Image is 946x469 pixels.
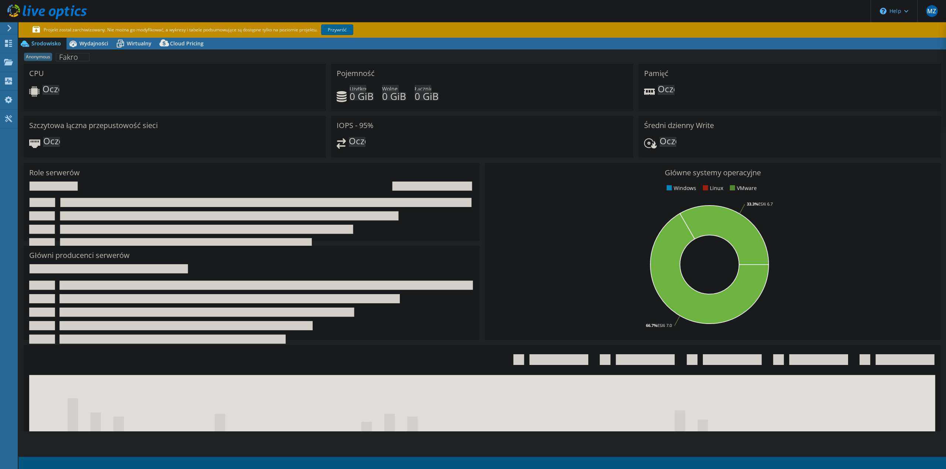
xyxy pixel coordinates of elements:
[33,26,395,34] p: Projekt został zarchiwizowany. Nie można go modyfikować, a wykresy i tabele podsumowujące są dost...
[880,8,887,14] svg: \n
[758,201,773,207] tspan: ESXi 6.7
[646,323,657,328] tspan: 66.7%
[490,169,935,177] h3: Główne systemy operacyjne
[42,85,59,95] span: Oczekuje
[665,184,696,192] li: Windows
[701,184,723,192] li: Linux
[31,40,61,47] span: Środowisko
[926,5,938,17] span: MZ
[350,92,374,100] h4: 0 GiB
[350,85,366,92] span: Użytkownik
[29,169,80,177] h3: Role serwerów
[337,69,375,77] h3: Pojemność
[415,85,431,92] span: Łącznie
[29,69,44,77] h3: CPU
[24,53,52,61] span: Anonymous
[658,85,674,95] span: Oczekuje
[127,40,152,47] span: Wirtualny
[43,137,60,147] span: Oczekuje
[382,92,406,100] h4: 0 GiB
[56,53,89,61] h1: Fakro
[29,251,130,259] h3: Główni producenci serwerów
[660,137,676,147] span: Oczekuje
[337,121,374,130] h3: IOPS - 95%
[170,40,204,47] span: Cloud Pricing
[79,40,108,47] span: Wydajności
[644,69,668,77] h3: Pamięć
[657,323,672,328] tspan: ESXi 7.0
[349,137,365,147] span: Oczekuje
[728,184,757,192] li: VMware
[415,92,439,100] h4: 0 GiB
[29,121,158,130] h3: Szczytowa łączna przepustowość sieci
[321,24,353,35] a: Przywróć
[747,201,758,207] tspan: 33.3%
[644,121,714,130] h3: Średni dzienny Write
[382,85,399,92] span: Wolne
